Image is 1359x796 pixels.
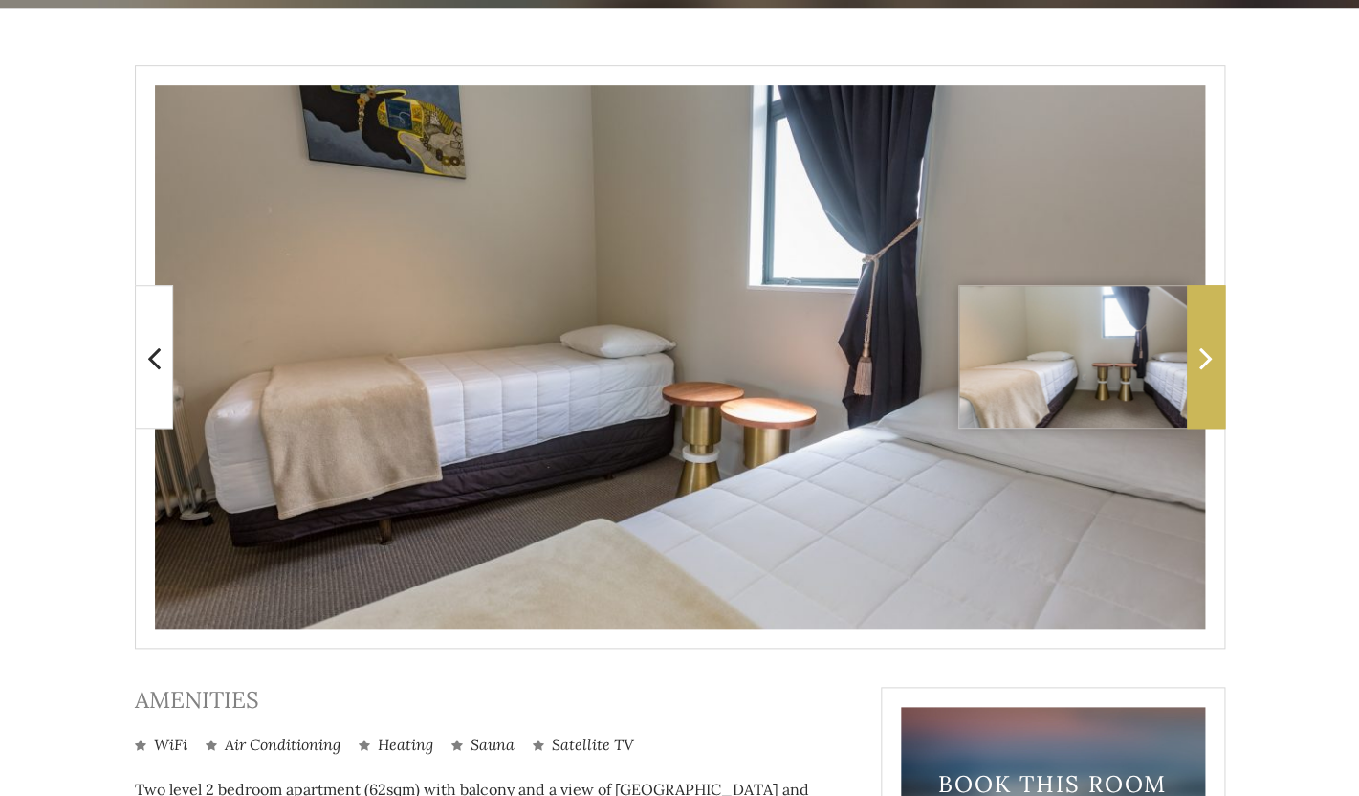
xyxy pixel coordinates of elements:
[533,734,634,756] li: Satellite TV
[359,734,433,756] li: Heating
[451,734,515,756] li: Sauna
[206,734,340,756] li: Air Conditioning
[135,687,852,715] h3: Amenities
[135,734,187,756] li: WiFi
